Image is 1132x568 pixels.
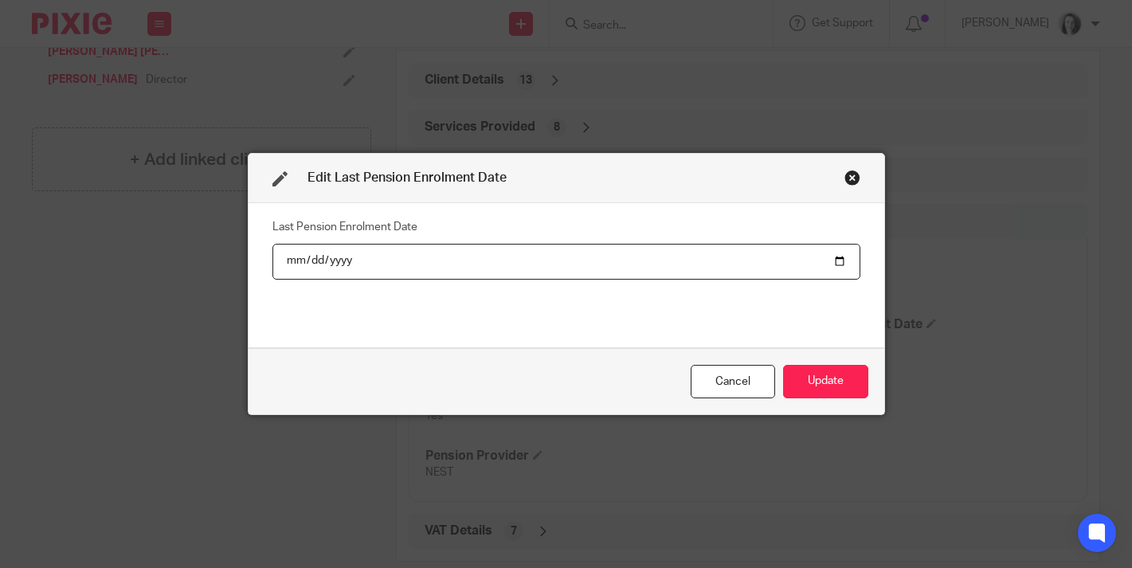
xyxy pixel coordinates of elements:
button: Update [783,365,868,399]
label: Last Pension Enrolment Date [272,219,417,235]
div: Close this dialog window [691,365,775,399]
input: YYYY-MM-DD [272,244,860,280]
div: Close this dialog window [844,170,860,186]
span: Edit Last Pension Enrolment Date [307,171,507,184]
